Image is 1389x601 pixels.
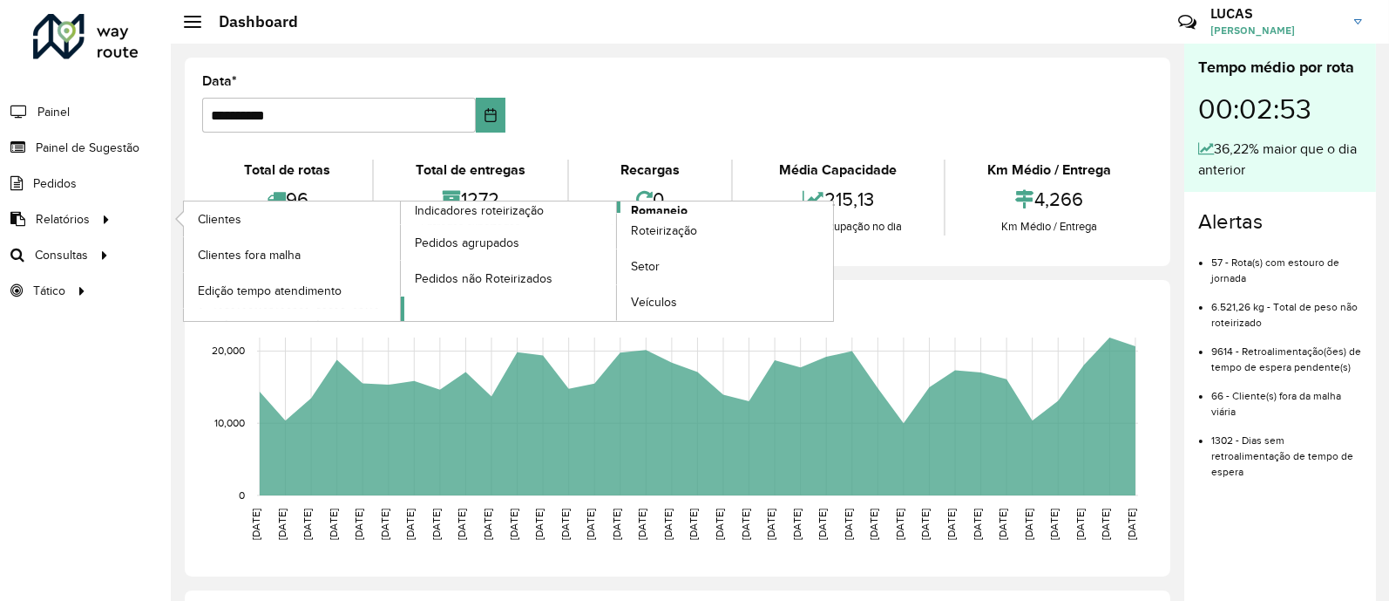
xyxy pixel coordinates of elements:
span: Edição tempo atendimento [198,282,342,300]
text: [DATE] [740,509,751,540]
div: Recargas [573,160,726,181]
text: [DATE] [404,509,416,540]
a: Clientes fora malha [184,237,400,272]
text: [DATE] [611,509,622,540]
div: Total de rotas [207,160,368,181]
text: [DATE] [533,509,545,540]
div: 36,22% maior que o dia anterior [1198,139,1362,181]
text: [DATE] [456,509,467,540]
span: Painel de Sugestão [36,139,139,157]
div: 1272 [378,181,563,218]
a: Veículos [617,285,833,320]
text: [DATE] [714,509,725,540]
li: 6.521,26 kg - Total de peso não roteirizado [1211,286,1362,331]
div: 00:02:53 [1198,79,1362,139]
text: [DATE] [688,509,700,540]
li: 57 - Rota(s) com estouro de jornada [1211,242,1362,286]
span: Consultas [35,246,88,264]
div: 4,266 [950,181,1148,218]
text: [DATE] [353,509,364,540]
span: Clientes [198,210,241,229]
text: 0 [239,489,245,501]
div: Média Capacidade [737,160,939,181]
text: [DATE] [508,509,519,540]
a: Edição tempo atendimento [184,273,400,308]
text: [DATE] [302,509,313,540]
span: Clientes fora malha [198,246,301,264]
span: Pedidos agrupados [415,234,519,252]
a: Roteirização [617,214,833,249]
a: Pedidos agrupados [401,225,617,260]
span: Relatórios [36,210,90,229]
text: [DATE] [791,509,803,540]
text: [DATE] [945,509,957,540]
div: Km Médio / Entrega [950,218,1148,236]
text: [DATE] [972,509,983,540]
text: [DATE] [1023,509,1034,540]
text: [DATE] [997,509,1008,540]
text: [DATE] [276,509,288,540]
text: [DATE] [662,509,674,540]
button: Choose Date [476,98,505,133]
a: Contato Rápido [1169,3,1206,41]
h2: Dashboard [201,12,298,31]
text: 20,000 [212,345,245,357]
span: Veículos [631,293,677,311]
text: [DATE] [585,509,596,540]
span: Roteirização [631,222,697,240]
span: Pedidos não Roteirizados [415,270,552,288]
div: Total de entregas [378,160,563,181]
label: Data [202,71,237,92]
text: [DATE] [559,509,571,540]
span: Pedidos [33,174,77,193]
text: [DATE] [920,509,932,540]
a: Indicadores roteirização [184,201,617,321]
text: [DATE] [328,509,339,540]
text: [DATE] [636,509,647,540]
span: Setor [631,257,660,276]
div: Km Médio / Entrega [950,160,1148,181]
li: 66 - Cliente(s) fora da malha viária [1211,375,1362,420]
text: [DATE] [894,509,905,540]
a: Clientes [184,201,400,236]
span: Indicadores roteirização [415,201,544,220]
div: 0 [573,181,726,218]
a: Setor [617,249,833,284]
a: Pedidos não Roteirizados [401,261,617,296]
div: 215,13 [737,181,939,218]
a: Romaneio [401,201,834,321]
div: Média de ocupação no dia [737,218,939,236]
li: 9614 - Retroalimentação(ões) de tempo de espera pendente(s) [1211,331,1362,375]
text: [DATE] [843,509,854,540]
span: Tático [33,282,65,300]
text: [DATE] [1074,509,1086,540]
text: [DATE] [1048,509,1060,540]
div: 96 [207,181,368,218]
text: [DATE] [482,509,493,540]
text: [DATE] [765,509,776,540]
text: [DATE] [816,509,828,540]
h4: Alertas [1198,209,1362,235]
div: Tempo médio por rota [1198,56,1362,79]
span: Romaneio [631,201,688,220]
text: [DATE] [868,509,879,540]
text: [DATE] [430,509,442,540]
text: [DATE] [250,509,261,540]
text: [DATE] [1100,509,1111,540]
h3: LUCAS [1210,5,1341,22]
text: [DATE] [1126,509,1137,540]
text: 10,000 [214,417,245,428]
text: [DATE] [379,509,390,540]
li: 1302 - Dias sem retroalimentação de tempo de espera [1211,420,1362,480]
span: Painel [37,103,70,121]
span: [PERSON_NAME] [1210,23,1341,38]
